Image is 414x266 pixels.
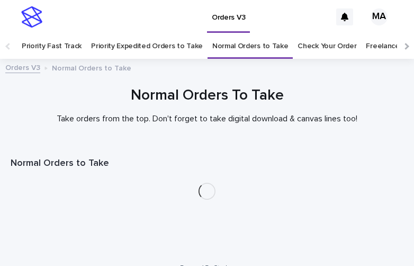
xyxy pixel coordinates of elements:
a: Check Your Order [298,34,356,59]
img: stacker-logo-s-only.png [21,6,42,28]
a: Normal Orders to Take [212,34,289,59]
h1: Normal Orders to Take [11,157,403,170]
p: Take orders from the top. Don't forget to take digital download & canvas lines too! [11,114,403,124]
a: Orders V3 [5,61,40,73]
a: Priority Expedited Orders to Take [91,34,203,59]
p: Normal Orders to Take [52,61,131,73]
h1: Normal Orders To Take [11,86,403,105]
a: Priority Fast Track [22,34,82,59]
div: MA [371,8,388,25]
